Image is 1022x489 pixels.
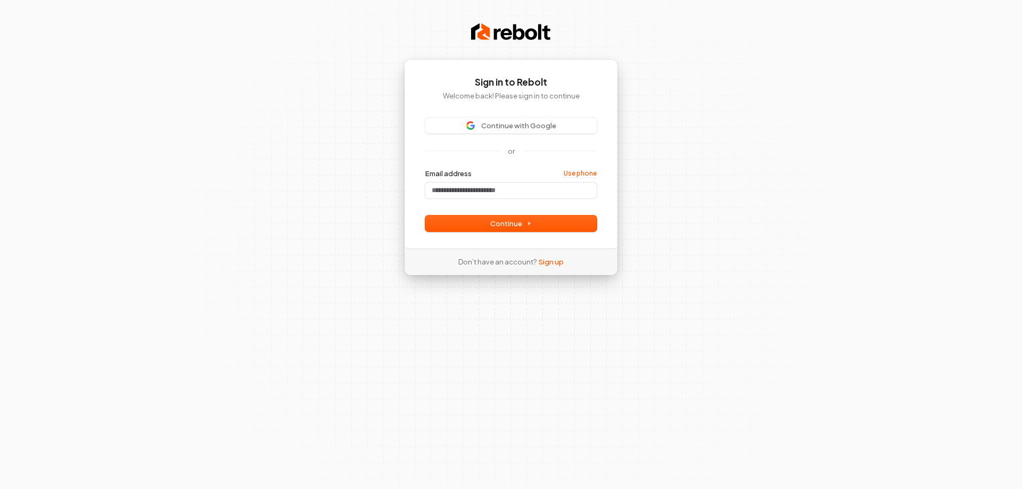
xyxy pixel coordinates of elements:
[425,216,597,231] button: Continue
[490,219,532,228] span: Continue
[458,257,537,267] span: Don’t have an account?
[508,146,515,156] p: or
[425,169,472,178] label: Email address
[425,91,597,101] p: Welcome back! Please sign in to continue
[425,118,597,134] button: Sign in with GoogleContinue with Google
[564,169,597,178] a: Use phone
[466,121,475,130] img: Sign in with Google
[539,257,564,267] a: Sign up
[481,121,556,130] span: Continue with Google
[425,76,597,89] h1: Sign in to Rebolt
[471,21,551,43] img: Rebolt Logo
